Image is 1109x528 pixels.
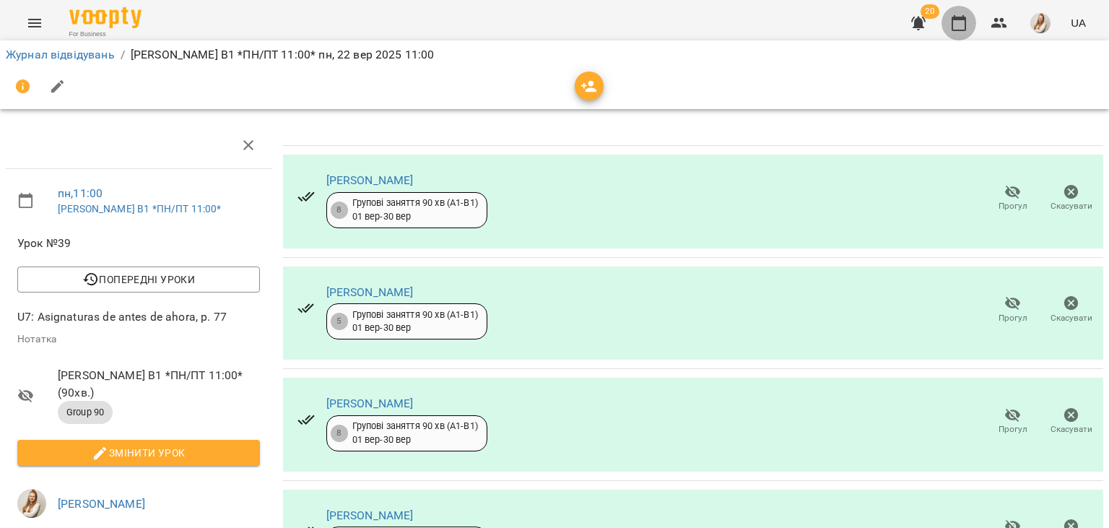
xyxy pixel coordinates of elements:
a: [PERSON_NAME] [326,397,414,410]
button: UA [1065,9,1092,36]
span: Прогул [999,423,1027,436]
span: Group 90 [58,406,113,419]
span: Скасувати [1051,200,1092,212]
button: Попередні уроки [17,267,260,293]
span: Попередні уроки [29,271,248,288]
button: Прогул [983,178,1042,219]
a: Журнал відвідувань [6,48,115,61]
a: [PERSON_NAME] В1 *ПН/ПТ 11:00* [58,203,221,215]
button: Змінити урок [17,440,260,466]
span: Скасувати [1051,423,1092,436]
p: [PERSON_NAME] В1 *ПН/ПТ 11:00* пн, 22 вер 2025 11:00 [131,46,435,64]
span: UA [1071,15,1086,30]
span: 20 [921,4,939,19]
span: [PERSON_NAME] В1 *ПН/ПТ 11:00* ( 90 хв. ) [58,367,260,401]
div: 5 [331,313,348,330]
a: [PERSON_NAME] [58,497,145,511]
button: Скасувати [1042,178,1100,219]
p: U7: Asignaturas de antes de ahora, p. 77 [17,308,260,326]
img: db46d55e6fdf8c79d257263fe8ff9f52.jpeg [1030,13,1051,33]
div: 8 [331,202,348,219]
button: Скасувати [1042,290,1100,330]
span: Прогул [999,312,1027,324]
span: Урок №39 [17,235,260,252]
a: [PERSON_NAME] [326,508,414,522]
img: db46d55e6fdf8c79d257263fe8ff9f52.jpeg [17,489,46,518]
button: Прогул [983,290,1042,330]
button: Прогул [983,402,1042,442]
a: [PERSON_NAME] [326,285,414,299]
p: Нотатка [17,332,260,347]
nav: breadcrumb [6,46,1103,64]
span: Скасувати [1051,312,1092,324]
a: [PERSON_NAME] [326,173,414,187]
div: Групові заняття 90 хв (А1-В1) 01 вер - 30 вер [352,308,478,335]
span: Прогул [999,200,1027,212]
span: Змінити урок [29,444,248,462]
div: Групові заняття 90 хв (А1-В1) 01 вер - 30 вер [352,196,478,223]
div: 8 [331,425,348,442]
button: Menu [17,6,52,40]
span: For Business [69,30,142,39]
button: Скасувати [1042,402,1100,442]
a: пн , 11:00 [58,186,103,200]
li: / [121,46,125,64]
div: Групові заняття 90 хв (А1-В1) 01 вер - 30 вер [352,420,478,446]
img: Voopty Logo [69,7,142,28]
